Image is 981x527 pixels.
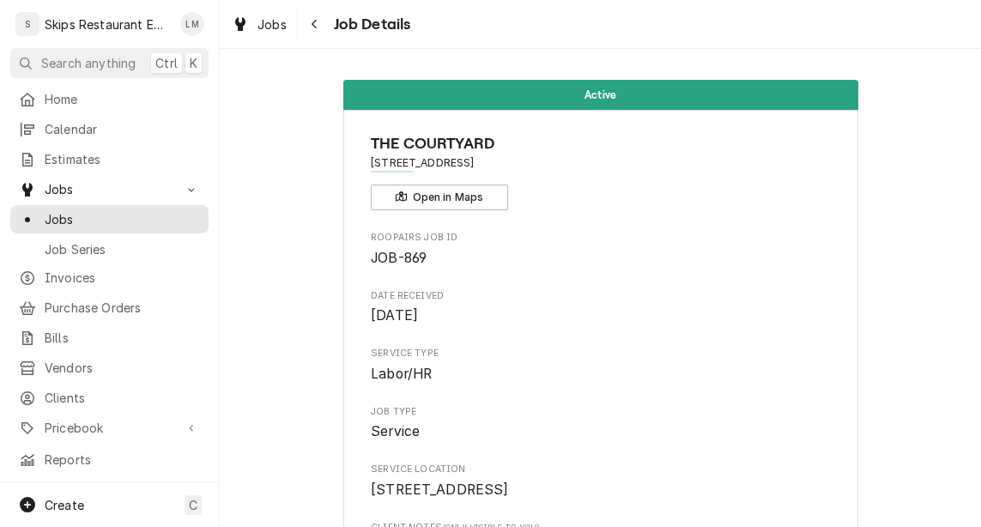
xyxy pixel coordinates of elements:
div: S [15,12,39,36]
span: JOB-869 [371,250,427,266]
span: Clients [45,389,200,407]
a: Bills [10,324,209,352]
a: Invoices [10,263,209,292]
span: Date Received [371,306,830,326]
span: Labor/HR [371,366,432,382]
button: Navigate back [301,10,329,38]
a: Calendar [10,115,209,143]
span: Home [45,90,200,108]
span: Bills [45,329,200,347]
span: Invoices [45,269,200,287]
span: Service Type [371,364,830,385]
span: Date Received [371,289,830,303]
span: Address [371,155,830,171]
span: Jobs [45,210,200,228]
span: Name [371,132,830,155]
span: [DATE] [371,307,418,324]
span: Search anything [41,54,136,72]
span: Service Location [371,480,830,500]
span: C [189,496,197,514]
a: Jobs [10,205,209,233]
span: Estimates [45,150,200,168]
span: Roopairs Job ID [371,231,830,245]
div: Client Information [371,132,830,210]
span: Jobs [45,180,174,198]
span: Calendar [45,120,200,138]
div: Skips Restaurant Equipment [45,15,171,33]
span: Vendors [45,359,200,377]
a: Estimates [10,145,209,173]
span: Service Location [371,463,830,476]
span: [STREET_ADDRESS] [371,482,509,498]
span: K [190,54,197,72]
span: Job Series [45,240,200,258]
a: Reports [10,445,209,474]
a: Go to Pricebook [10,414,209,442]
div: Service Location [371,463,830,500]
a: Go to Jobs [10,175,209,203]
span: Active [584,89,616,100]
div: Service Type [371,347,830,384]
span: Service [371,423,420,439]
div: Date Received [371,289,830,326]
a: Jobs [225,10,294,39]
a: Job Series [10,235,209,263]
div: Longino Monroe's Avatar [180,12,204,36]
div: Roopairs Job ID [371,231,830,268]
span: Purchase Orders [45,299,200,317]
a: Home [10,85,209,113]
span: Roopairs Job ID [371,248,830,269]
span: Reports [45,451,200,469]
span: Job Type [371,421,830,442]
button: Search anythingCtrlK [10,48,209,78]
span: Pricebook [45,419,174,437]
span: Jobs [257,15,287,33]
span: Service Type [371,347,830,360]
div: LM [180,12,204,36]
button: Open in Maps [371,185,508,210]
span: Job Details [329,13,411,36]
span: Create [45,498,84,512]
div: Job Type [371,405,830,442]
div: Status [343,80,858,110]
span: Ctrl [155,54,178,72]
a: Clients [10,384,209,412]
span: Job Type [371,405,830,419]
a: Purchase Orders [10,294,209,322]
a: Vendors [10,354,209,382]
